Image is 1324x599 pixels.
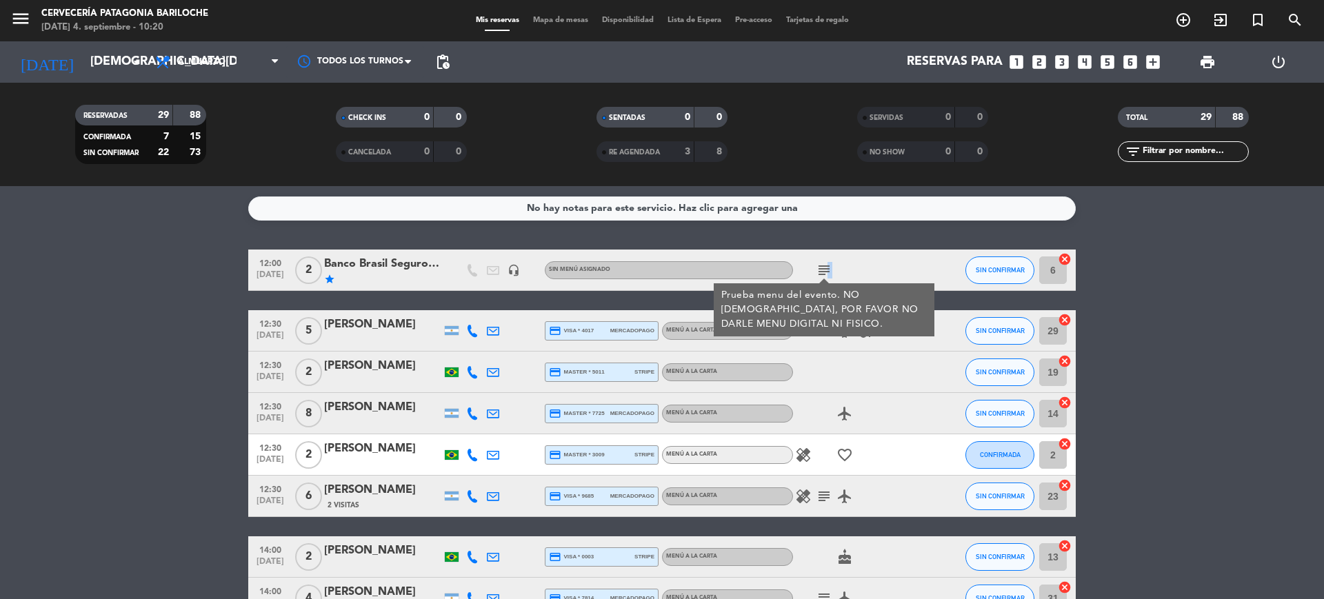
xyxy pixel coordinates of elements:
[716,147,725,156] strong: 8
[666,493,717,498] span: MENÚ A LA CARTA
[666,410,717,416] span: MENÚ A LA CARTA
[456,112,464,122] strong: 0
[685,112,690,122] strong: 0
[178,57,225,67] span: Almuerzo
[965,543,1034,571] button: SIN CONFIRMAR
[295,317,322,345] span: 5
[324,398,441,416] div: [PERSON_NAME]
[980,451,1021,458] span: CONFIRMADA
[295,256,322,284] span: 2
[816,262,832,278] i: subject
[190,132,203,141] strong: 15
[666,451,717,457] span: MENÚ A LA CARTA
[253,541,288,557] span: 14:00
[83,150,139,156] span: SIN CONFIRMAR
[295,543,322,571] span: 2
[634,552,654,561] span: stripe
[634,367,654,376] span: stripe
[549,490,594,502] span: visa * 9685
[41,21,208,34] div: [DATE] 4. septiembre - 10:20
[253,480,288,496] span: 12:30
[976,266,1025,274] span: SIN CONFIRMAR
[253,398,288,414] span: 12:30
[977,147,985,156] strong: 0
[163,132,169,141] strong: 7
[549,407,561,420] i: credit_card
[595,17,661,24] span: Disponibilidad
[965,483,1034,510] button: SIN CONFIRMAR
[324,274,335,285] i: star
[666,369,717,374] span: MENÚ A LA CARTA
[634,450,654,459] span: stripe
[549,551,594,563] span: visa * 0003
[549,551,561,563] i: credit_card
[253,414,288,429] span: [DATE]
[1201,112,1212,122] strong: 29
[965,317,1034,345] button: SIN CONFIRMAR
[83,134,131,141] span: CONFIRMADA
[976,409,1025,417] span: SIN CONFIRMAR
[836,405,853,422] i: airplanemode_active
[610,491,654,500] span: mercadopago
[456,147,464,156] strong: 0
[907,55,1003,69] span: Reservas para
[158,148,169,157] strong: 22
[549,449,605,461] span: master * 3009
[253,356,288,372] span: 12:30
[721,288,927,332] div: Prueba menu del evento. NO [DEMOGRAPHIC_DATA], POR FAVOR NO DARLE MENU DIGITAL NI FISICO.
[1099,53,1116,71] i: looks_5
[609,149,660,156] span: RE AGENDADA
[666,554,717,559] span: MENÚ A LA CARTA
[976,327,1025,334] span: SIN CONFIRMAR
[795,488,812,505] i: healing
[324,316,441,334] div: [PERSON_NAME]
[469,17,526,24] span: Mis reservas
[1058,437,1072,451] i: cancel
[976,368,1025,376] span: SIN CONFIRMAR
[253,331,288,347] span: [DATE]
[324,255,441,273] div: Banco Brasil Seguros - Pluralis
[434,54,451,70] span: pending_actions
[1141,144,1248,159] input: Filtrar por nombre...
[1212,12,1229,28] i: exit_to_app
[424,112,430,122] strong: 0
[253,439,288,455] span: 12:30
[965,358,1034,386] button: SIN CONFIRMAR
[253,270,288,286] span: [DATE]
[295,400,322,427] span: 8
[977,112,985,122] strong: 0
[549,325,561,337] i: credit_card
[1250,12,1266,28] i: turned_in_not
[253,455,288,471] span: [DATE]
[10,47,83,77] i: [DATE]
[1058,313,1072,327] i: cancel
[666,327,717,333] span: MENÚ A LA CARTA
[610,326,654,335] span: mercadopago
[549,325,594,337] span: visa * 4017
[1058,539,1072,553] i: cancel
[795,447,812,463] i: healing
[1175,12,1192,28] i: add_circle_outline
[609,114,645,121] span: SENTADAS
[836,488,853,505] i: airplanemode_active
[1126,114,1147,121] span: TOTAL
[1030,53,1048,71] i: looks_two
[685,147,690,156] strong: 3
[976,553,1025,560] span: SIN CONFIRMAR
[10,8,31,34] button: menu
[1287,12,1303,28] i: search
[716,112,725,122] strong: 0
[253,557,288,573] span: [DATE]
[348,149,391,156] span: CANCELADA
[549,490,561,502] i: credit_card
[190,110,203,120] strong: 88
[1058,354,1072,368] i: cancel
[1058,396,1072,409] i: cancel
[549,366,561,378] i: credit_card
[41,7,208,21] div: Cervecería Patagonia Bariloche
[1058,478,1072,492] i: cancel
[836,447,853,463] i: favorite_border
[965,441,1034,469] button: CONFIRMADA
[610,409,654,418] span: mercadopago
[945,147,951,156] strong: 0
